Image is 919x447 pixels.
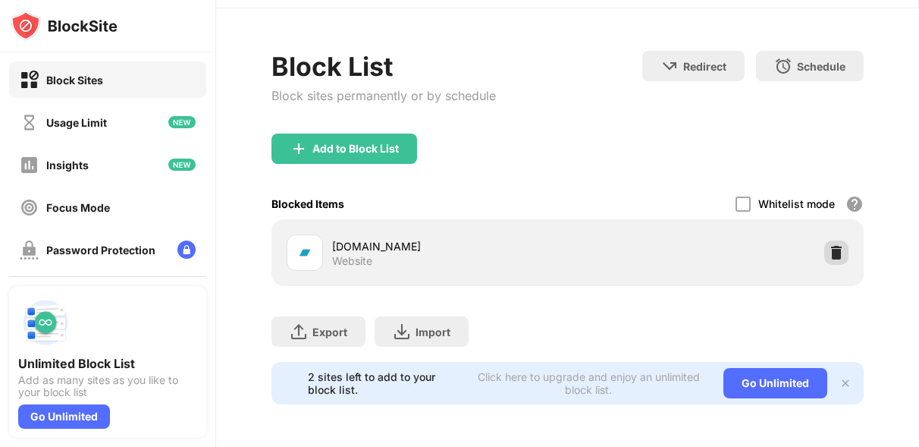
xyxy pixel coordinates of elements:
div: Password Protection [46,244,155,257]
div: 2 sites left to add to your block list. [308,370,463,396]
div: Add as many sites as you like to your block list [18,374,197,398]
img: favicons [296,244,314,262]
div: Redirect [683,60,726,73]
img: lock-menu.svg [177,241,196,259]
div: Website [332,254,372,268]
div: Focus Mode [46,201,110,214]
div: Go Unlimited [18,405,110,429]
div: Schedule [797,60,845,73]
div: Whitelist mode [758,197,835,210]
div: Add to Block List [312,143,399,155]
div: Export [312,326,347,338]
div: Import [416,326,450,338]
img: password-protection-off.svg [20,241,39,260]
div: Block List [271,51,496,82]
div: Unlimited Block List [18,356,197,371]
img: block-on.svg [20,71,39,90]
img: new-icon.svg [168,116,196,128]
div: Insights [46,159,89,172]
div: Blocked Items [271,197,344,210]
img: time-usage-off.svg [20,113,39,132]
img: focus-off.svg [20,198,39,217]
div: Go Unlimited [723,368,827,398]
img: logo-blocksite.svg [11,11,118,41]
img: new-icon.svg [168,159,196,171]
div: Block sites permanently or by schedule [271,88,496,103]
div: Usage Limit [46,116,107,129]
div: Click here to upgrade and enjoy an unlimited block list. [472,370,705,396]
img: x-button.svg [839,377,852,389]
div: Block Sites [46,74,103,87]
img: push-block-list.svg [18,295,73,350]
div: [DOMAIN_NAME] [332,238,568,254]
img: insights-off.svg [20,156,39,175]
